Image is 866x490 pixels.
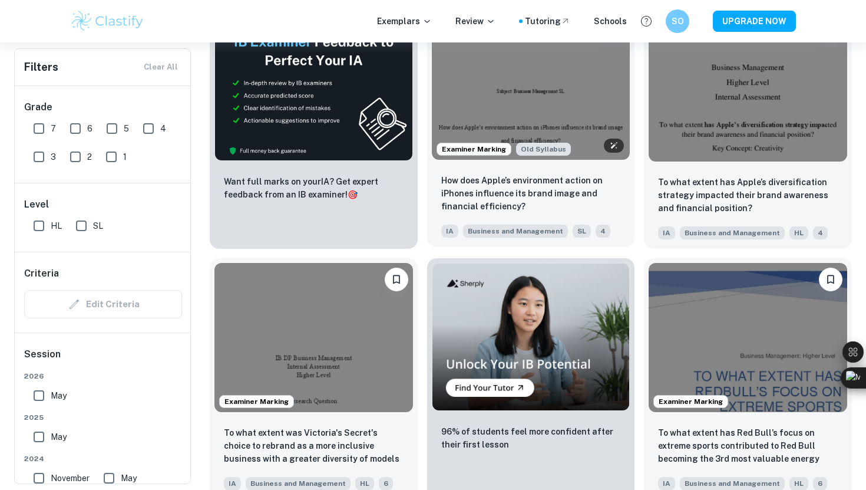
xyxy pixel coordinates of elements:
p: To what extent has Apple’s diversification strategy impacted their brand awareness and financial ... [658,176,838,215]
span: IA [224,477,241,490]
img: Thumbnail [432,263,630,411]
button: Bookmark [385,268,408,291]
button: SO [666,9,689,33]
p: Want full marks on your IA ? Get expert feedback from an IB examiner! [224,175,404,201]
span: May [121,472,137,485]
button: Bookmark [819,268,842,291]
img: Business and Management IA example thumbnail: To what extent was Victoria's Secret's c [214,263,413,412]
h6: Filters [24,59,58,75]
span: Examiner Marking [654,396,728,407]
img: Business and Management IA example thumbnail: How does Apple’s environment action on i [432,11,630,160]
div: Starting from the May 2024 session, the Business IA requirements have changed. It's OK to refer t... [516,143,571,156]
span: 6 [379,477,393,490]
button: Help and Feedback [636,11,656,31]
span: HL [789,477,808,490]
span: HL [789,226,808,239]
span: Business and Management [246,477,351,490]
span: HL [355,477,374,490]
span: 1 [123,150,127,163]
button: UPGRADE NOW [713,11,796,32]
img: Business and Management IA example thumbnail: To what extent has Red Bull’s focus on e [649,263,847,412]
span: Business and Management [680,226,785,239]
span: Business and Management [463,225,568,238]
span: 4 [596,225,610,238]
span: 🎯 [348,190,358,199]
span: IA [441,225,458,238]
span: IA [658,477,675,490]
span: November [51,472,90,485]
h6: Criteria [24,267,59,281]
p: To what extent has Red Bull’s focus on extreme sports contributed to Red Bull becoming the 3rd mo... [658,426,838,466]
span: May [51,389,67,402]
span: Examiner Marking [437,144,511,154]
a: ThumbnailWant full marks on yourIA? Get expert feedback from an IB examiner! [210,8,418,249]
span: 6 [813,477,827,490]
span: SL [93,219,103,232]
span: SL [573,225,591,238]
span: Business and Management [680,477,785,490]
span: 3 [51,150,56,163]
span: 7 [51,122,56,135]
span: Examiner Marking [220,396,293,407]
span: 4 [813,226,828,239]
img: Business and Management IA example thumbnail: To what extent has Apple’s diversificati [649,13,847,162]
span: 2026 [24,371,182,382]
a: Examiner MarkingStarting from the May 2024 session, the Business IA requirements have changed. It... [427,8,635,249]
div: Criteria filters are unavailable when searching by topic [24,290,182,318]
a: Tutoring [525,15,570,28]
h6: Grade [24,100,182,114]
a: Schools [594,15,627,28]
img: Clastify logo [70,9,145,33]
img: Thumbnail [214,13,413,161]
span: 6 [87,122,92,135]
span: May [51,430,67,443]
span: 2024 [24,453,182,464]
p: To what extent was Victoria's Secret's choice to rebrand as a more inclusive business with a grea... [224,426,404,466]
span: 2 [87,150,92,163]
a: BookmarkTo what extent has Apple’s diversification strategy impacted their brand awareness and fi... [644,8,852,249]
span: 2025 [24,412,182,423]
span: Old Syllabus [516,143,571,156]
span: HL [51,219,62,232]
h6: SO [671,15,685,28]
p: Exemplars [377,15,432,28]
span: 5 [124,122,129,135]
p: 96% of students feel more confident after their first lesson [441,425,621,451]
h6: Session [24,347,182,371]
p: How does Apple’s environment action on iPhones influence its brand image and financial efficiency? [441,174,621,213]
span: IA [658,226,675,239]
h6: Level [24,198,182,212]
p: Review [455,15,495,28]
span: 4 [160,122,166,135]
